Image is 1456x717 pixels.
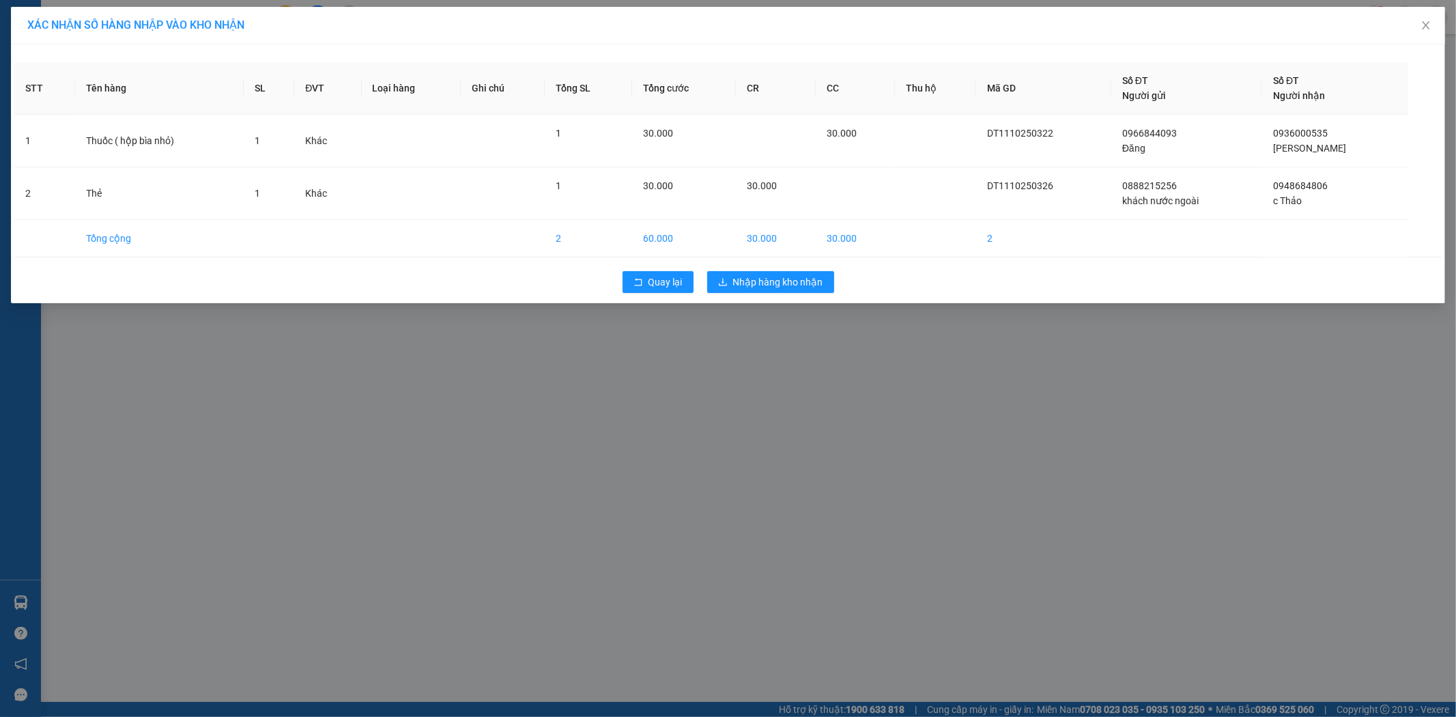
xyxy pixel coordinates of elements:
span: Số ĐT [1122,75,1148,86]
th: Tên hàng [75,62,244,115]
span: DT1110250326 [987,180,1053,191]
span: 0888215256 [1122,180,1177,191]
button: rollbackQuay lại [623,271,694,293]
th: CR [736,62,816,115]
td: 30.000 [736,220,816,257]
span: 1 [556,128,561,139]
th: Tổng cước [632,62,736,115]
span: Người nhận [1273,90,1325,101]
th: SL [244,62,294,115]
th: STT [14,62,75,115]
span: 1 [255,188,260,199]
td: Khác [294,167,361,220]
td: Thuốc ( hộp bìa nhỏ) [75,115,244,167]
span: Người gửi [1122,90,1166,101]
span: khách nước ngoài [1122,195,1199,206]
th: Tổng SL [545,62,632,115]
td: 30.000 [816,220,896,257]
span: 30.000 [643,128,673,139]
td: 2 [976,220,1111,257]
span: [PERSON_NAME] [1273,143,1346,154]
th: Loại hàng [362,62,461,115]
span: 0936000535 [1273,128,1328,139]
span: c Thảo [1273,195,1302,206]
th: ĐVT [294,62,361,115]
span: Nhập hàng kho nhận [733,275,823,290]
td: 60.000 [632,220,736,257]
td: 1 [14,115,75,167]
span: 1 [255,135,260,146]
th: Thu hộ [895,62,975,115]
span: Số ĐT [1273,75,1299,86]
span: rollback [633,277,643,288]
th: CC [816,62,896,115]
span: download [718,277,728,288]
td: 2 [545,220,632,257]
span: close [1421,20,1431,31]
th: Mã GD [976,62,1111,115]
td: Khác [294,115,361,167]
td: Tổng cộng [75,220,244,257]
td: Thẻ [75,167,244,220]
span: XÁC NHẬN SỐ HÀNG NHẬP VÀO KHO NHẬN [27,18,244,31]
span: 1 [556,180,561,191]
span: DT1110250322 [987,128,1053,139]
th: Ghi chú [461,62,545,115]
button: Close [1407,7,1445,45]
span: Đăng [1122,143,1145,154]
span: Quay lại [648,275,683,290]
button: downloadNhập hàng kho nhận [707,271,834,293]
span: 30.000 [747,180,777,191]
td: 2 [14,167,75,220]
span: 0966844093 [1122,128,1177,139]
span: 30.000 [827,128,857,139]
span: 0948684806 [1273,180,1328,191]
span: 30.000 [643,180,673,191]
